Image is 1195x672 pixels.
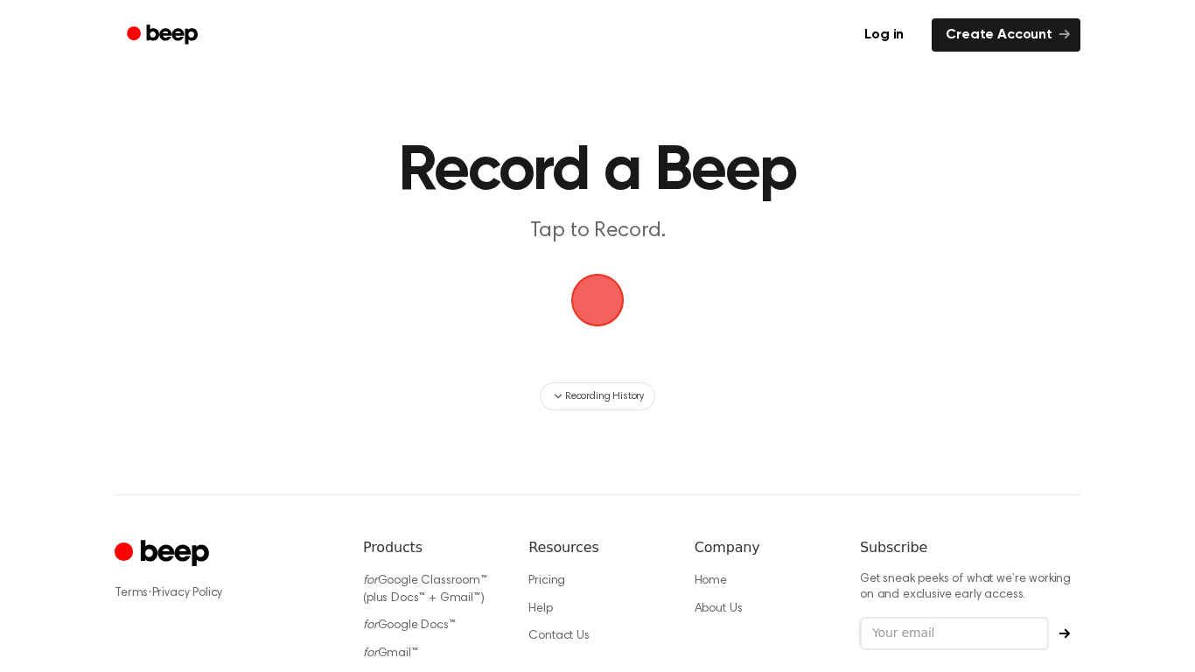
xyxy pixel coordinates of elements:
a: Cruip [115,537,213,571]
button: Recording History [540,382,655,410]
i: for [363,575,378,587]
i: for [363,647,378,660]
h1: Record a Beep [189,140,1006,203]
a: Contact Us [528,630,589,642]
h6: Subscribe [860,537,1080,558]
img: Beep Logo [571,274,624,326]
a: Pricing [528,575,565,587]
div: · [115,584,335,602]
input: Your email [860,617,1049,650]
a: Beep [115,18,213,52]
i: for [363,619,378,632]
h6: Company [695,537,832,558]
a: forGoogle Classroom™ (plus Docs™ + Gmail™) [363,575,487,605]
a: forGmail™ [363,647,418,660]
h6: Resources [528,537,666,558]
a: Log in [847,15,921,55]
h6: Products [363,537,500,558]
a: Home [695,575,727,587]
a: Create Account [932,18,1080,52]
a: forGoogle Docs™ [363,619,456,632]
button: Subscribe [1049,628,1080,639]
p: Get sneak peeks of what we’re working on and exclusive early access. [860,572,1080,603]
p: Tap to Record. [262,217,933,246]
a: Help [528,603,552,615]
a: Privacy Policy [152,587,223,599]
a: About Us [695,603,743,615]
a: Terms [115,587,148,599]
span: Recording History [565,388,644,404]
